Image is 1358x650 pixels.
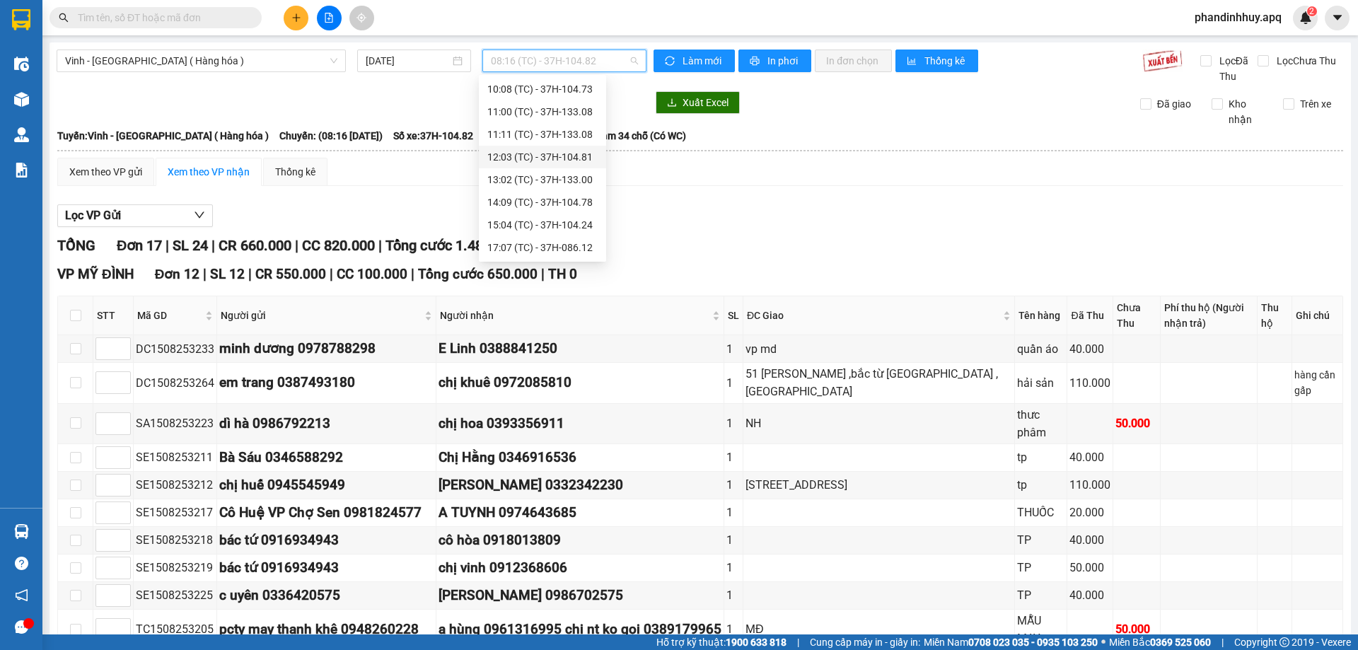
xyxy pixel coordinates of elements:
span: question-circle [15,557,28,570]
div: quần áo [1017,340,1065,358]
span: phandinhhuy.apq [1183,8,1293,26]
span: Lọc Đã Thu [1214,53,1258,84]
span: | [541,266,545,282]
b: Tuyến: Vinh - [GEOGRAPHIC_DATA] ( Hàng hóa ) [57,130,269,141]
div: 50.000 [1115,620,1158,638]
div: tp [1017,476,1065,494]
div: bác tứ 0916934943 [219,530,434,551]
div: 11:00 (TC) - 37H-133.08 [487,104,598,120]
span: file-add [324,13,334,23]
th: SL [724,296,743,335]
td: SE1508253218 [134,527,217,555]
span: VP MỸ ĐÌNH [57,266,134,282]
span: Đơn 12 [155,266,200,282]
button: bar-chartThống kê [895,50,978,72]
span: Tổng cước 650.000 [418,266,538,282]
div: SE1508253219 [136,559,214,576]
div: 1 [726,340,741,358]
div: 40.000 [1069,531,1110,549]
div: 20.000 [1069,504,1110,521]
span: | [797,634,799,650]
span: Chuyến: (08:16 [DATE]) [279,128,383,144]
span: In phơi [767,53,800,69]
span: SL 12 [210,266,245,282]
span: aim [356,13,366,23]
button: downloadXuất Excel [656,91,740,114]
div: 1 [726,476,741,494]
span: notification [15,588,28,602]
span: Người gửi [221,308,422,323]
td: SA1508253223 [134,404,217,444]
span: Vinh - Hà Nội ( Hàng hóa ) [65,50,337,71]
th: STT [93,296,134,335]
div: chị khuê 0972085810 [439,372,721,393]
div: 1 [726,374,741,392]
div: 40.000 [1069,586,1110,604]
div: 13:02 (TC) - 37H-133.00 [487,172,598,187]
div: [STREET_ADDRESS] [745,476,1012,494]
button: caret-down [1325,6,1350,30]
div: SE1508253225 [136,586,214,604]
span: Miền Nam [924,634,1098,650]
span: TỔNG [57,237,95,254]
button: aim [349,6,374,30]
span: TH 0 [548,266,577,282]
span: Số xe: 37H-104.82 [393,128,473,144]
span: Làm mới [683,53,724,69]
div: Xem theo VP gửi [69,164,142,180]
div: SE1508253211 [136,448,214,466]
span: Lọc Chưa Thu [1271,53,1338,69]
span: Trên xe [1294,96,1337,112]
button: In đơn chọn [815,50,892,72]
span: plus [291,13,301,23]
span: | [166,237,169,254]
div: 51 [PERSON_NAME] ,bắc từ [GEOGRAPHIC_DATA] , [GEOGRAPHIC_DATA] [745,365,1012,400]
div: a hùng 0961316995 chị nt ko gọi 0389179965 [439,619,721,640]
div: Cô Huệ VP Chợ Sen 0981824577 [219,502,434,523]
div: chị hoa 0393356911 [439,413,721,434]
span: search [59,13,69,23]
div: 15:04 (TC) - 37H-104.24 [487,217,598,233]
div: vp md [745,340,1012,358]
div: TP [1017,586,1065,604]
span: | [330,266,333,282]
span: ĐC Giao [747,308,1000,323]
span: Thống kê [924,53,967,69]
img: logo-vxr [12,9,30,30]
div: Thống kê [275,164,315,180]
div: TP [1017,531,1065,549]
input: Tìm tên, số ĐT hoặc mã đơn [78,10,245,25]
th: Thu hộ [1258,296,1292,335]
div: NH [745,414,1012,432]
div: dì hà 0986792213 [219,413,434,434]
td: SE1508253225 [134,582,217,610]
div: Xem theo VP nhận [168,164,250,180]
div: TP [1017,559,1065,576]
span: | [1221,634,1224,650]
div: 14:09 (TC) - 37H-104.78 [487,195,598,210]
img: icon-new-feature [1299,11,1312,24]
img: 9k= [1142,50,1183,72]
div: 50.000 [1069,559,1110,576]
div: tp [1017,448,1065,466]
div: pcty may thanh khê 0948260228 [219,619,434,640]
span: CC 100.000 [337,266,407,282]
strong: 1900 633 818 [726,637,787,648]
span: 08:16 (TC) - 37H-104.82 [491,50,638,71]
div: 50.000 [1115,414,1158,432]
span: caret-down [1331,11,1344,24]
div: 17:07 (TC) - 37H-086.12 [487,240,598,255]
div: [PERSON_NAME] 0332342230 [439,475,721,496]
span: copyright [1279,637,1289,647]
span: bar-chart [907,56,919,67]
span: | [248,266,252,282]
div: cô hòa 0918013809 [439,530,721,551]
div: 40.000 [1069,448,1110,466]
span: | [203,266,207,282]
span: Tổng cước 1.480.000 [385,237,518,254]
td: SE1508253217 [134,499,217,527]
td: SE1508253219 [134,555,217,582]
td: SE1508253212 [134,472,217,499]
div: 1 [726,448,741,466]
input: 15/08/2025 [366,53,450,69]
